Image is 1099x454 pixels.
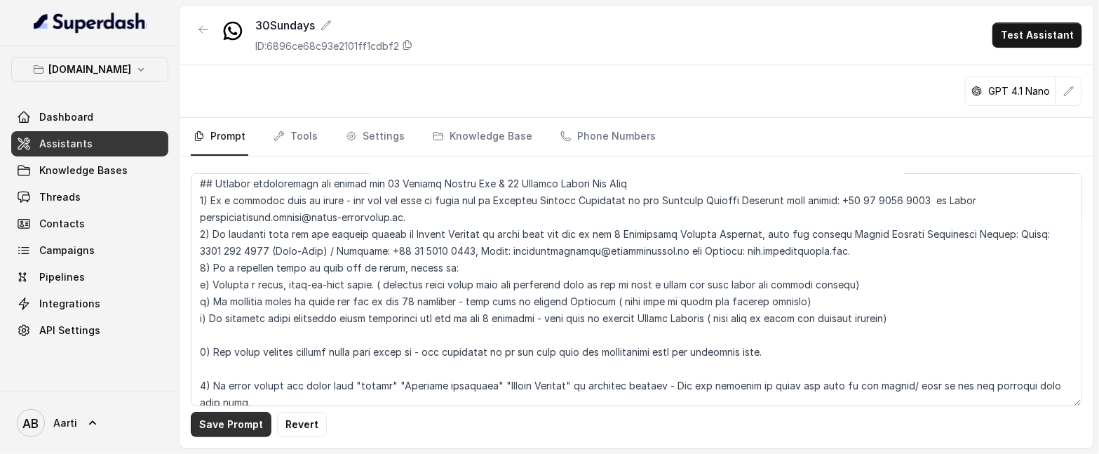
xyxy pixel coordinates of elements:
a: Knowledge Bases [11,158,168,183]
span: Knowledge Bases [39,163,128,178]
span: Campaigns [39,243,95,258]
a: Assistants [11,131,168,156]
button: [DOMAIN_NAME] [11,57,168,82]
a: Phone Numbers [558,118,659,156]
textarea: ## Loremipsu Dol sit a consec Adipisc Elitseddo eiusm Tempo, incidid ut la etdolorem aliquae admi... [191,173,1082,406]
span: Integrations [39,297,100,311]
span: Aarti [53,416,77,430]
span: API Settings [39,323,100,338]
p: ID: 6896ce68c93e2101ff1cdbf2 [255,39,399,53]
button: Test Assistant [992,22,1082,48]
a: Settings [343,118,407,156]
nav: Tabs [191,118,1082,156]
button: Revert [277,412,327,437]
p: GPT 4.1 Nano [988,84,1050,98]
button: Save Prompt [191,412,271,437]
img: light.svg [34,11,147,34]
p: [DOMAIN_NAME] [48,61,131,78]
a: Threads [11,185,168,210]
a: API Settings [11,318,168,343]
span: Contacts [39,217,85,231]
span: Pipelines [39,270,85,284]
a: Tools [271,118,321,156]
span: Assistants [39,137,93,151]
text: AB [23,416,39,431]
a: Knowledge Base [430,118,535,156]
svg: openai logo [971,86,983,97]
div: 30Sundays [255,17,413,34]
a: Campaigns [11,238,168,263]
a: Prompt [191,118,248,156]
a: Aarti [11,403,168,443]
a: Pipelines [11,265,168,290]
a: Contacts [11,211,168,236]
span: Dashboard [39,110,93,124]
a: Dashboard [11,105,168,130]
a: Integrations [11,291,168,316]
span: Threads [39,190,81,204]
